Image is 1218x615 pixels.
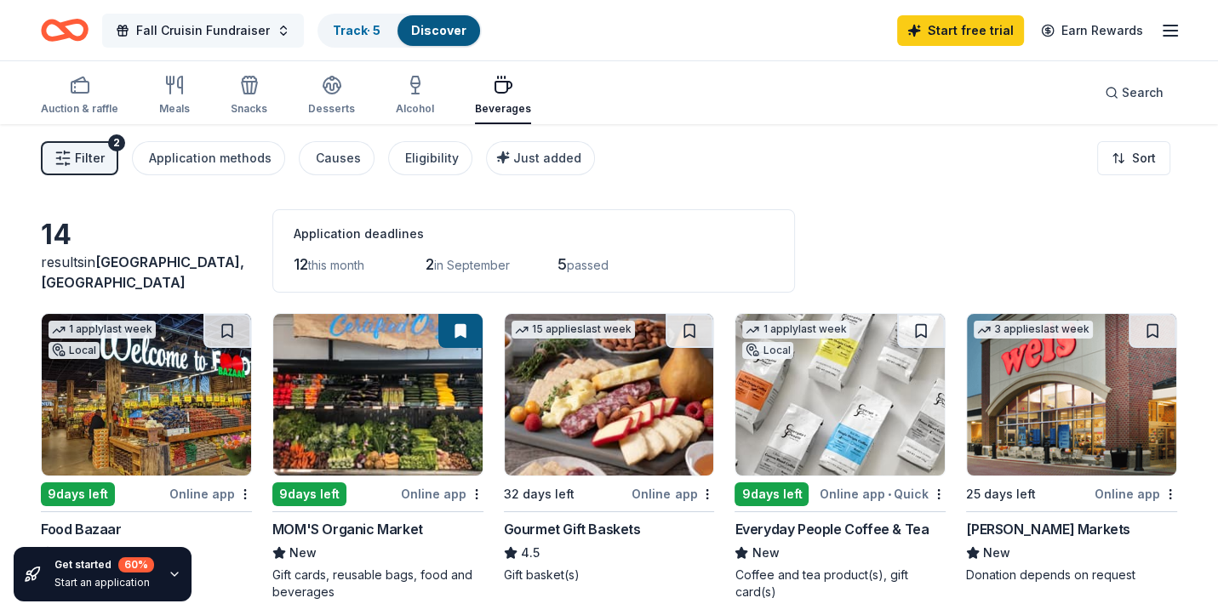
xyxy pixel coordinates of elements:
img: Image for Gourmet Gift Baskets [505,314,714,475]
button: Application methods [132,141,285,175]
a: Home [41,10,89,50]
button: Track· 5Discover [317,14,482,48]
span: passed [567,258,609,272]
img: Image for Weis Markets [967,314,1176,475]
span: [GEOGRAPHIC_DATA], [GEOGRAPHIC_DATA] [41,253,244,291]
span: • [888,487,891,501]
span: 2 [426,255,434,273]
button: Sort [1097,141,1170,175]
div: 2 [108,134,125,151]
img: Image for Food Bazaar [42,314,251,475]
div: Gift cards, reusable bags, food and beverages [272,567,483,601]
div: Online app [1095,483,1177,504]
span: Sort [1132,148,1156,168]
a: Image for Weis Markets3 applieslast week25 days leftOnline app[PERSON_NAME] MarketsNewDonation de... [966,313,1177,584]
div: 3 applies last week [974,321,1093,339]
button: Alcohol [396,68,434,124]
span: Filter [75,148,105,168]
span: 5 [558,255,567,273]
div: Get started [54,557,154,572]
div: Snacks [231,102,267,116]
div: MOM'S Organic Market [272,519,423,539]
img: Image for Everyday People Coffee & Tea [735,314,945,475]
span: this month [308,258,364,272]
span: Fall Cruisin Fundraiser [136,20,270,41]
div: Application deadlines [294,224,774,244]
span: in September [434,258,510,272]
div: Coffee and tea product(s), gift card(s) [735,567,946,601]
a: Image for Food Bazaar1 applylast weekLocal9days leftOnline appFood BazaarNewFood, gift card(s) [41,313,252,584]
span: 12 [294,255,308,273]
div: Application methods [149,148,272,168]
div: Meals [159,102,190,116]
div: Causes [316,148,361,168]
div: 9 days left [735,482,809,506]
a: Start free trial [897,15,1024,46]
div: 15 applies last week [512,321,635,339]
button: Filter2 [41,141,118,175]
div: 60 % [118,557,154,572]
a: Image for Gourmet Gift Baskets15 applieslast week32 days leftOnline appGourmet Gift Baskets4.5Gif... [504,313,715,584]
span: Search [1122,83,1164,103]
div: Online app [401,483,483,504]
div: 1 apply last week [742,321,849,339]
button: Beverages [475,68,531,124]
div: Alcohol [396,102,434,116]
div: Online app [169,483,252,504]
a: Earn Rewards [1031,15,1153,46]
button: Auction & raffle [41,68,118,124]
div: Gourmet Gift Baskets [504,519,641,539]
span: in [41,253,244,291]
button: Causes [299,141,375,175]
button: Meals [159,68,190,124]
div: 9 days left [272,482,346,506]
div: Auction & raffle [41,102,118,116]
span: New [983,543,1010,563]
div: Food Bazaar [41,519,122,539]
div: [PERSON_NAME] Markets [966,519,1130,539]
div: Desserts [308,102,355,116]
button: Search [1091,76,1177,110]
div: Gift basket(s) [504,567,715,584]
button: Just added [486,141,595,175]
button: Snacks [231,68,267,124]
span: Just added [513,151,581,165]
a: Track· 5 [333,23,380,37]
div: 32 days left [504,484,575,504]
div: Start an application [54,576,154,589]
a: Discover [411,23,466,37]
span: New [289,543,317,563]
div: Donation depends on request [966,567,1177,584]
span: New [752,543,779,563]
div: 9 days left [41,482,115,506]
div: Everyday People Coffee & Tea [735,519,929,539]
button: Fall Cruisin Fundraiser [102,14,304,48]
div: 25 days left [966,484,1036,504]
span: 4.5 [521,543,540,563]
div: 14 [41,218,252,252]
div: results [41,252,252,293]
div: Eligibility [405,148,459,168]
button: Eligibility [388,141,472,175]
button: Desserts [308,68,355,124]
a: Image for MOM'S Organic Market9days leftOnline appMOM'S Organic MarketNewGift cards, reusable bag... [272,313,483,601]
div: Local [742,342,793,359]
div: 1 apply last week [49,321,156,339]
div: Local [49,342,100,359]
a: Image for Everyday People Coffee & Tea1 applylast weekLocal9days leftOnline app•QuickEveryday Peo... [735,313,946,601]
div: Beverages [475,102,531,116]
div: Online app Quick [820,483,946,504]
img: Image for MOM'S Organic Market [273,314,483,475]
div: Online app [632,483,714,504]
